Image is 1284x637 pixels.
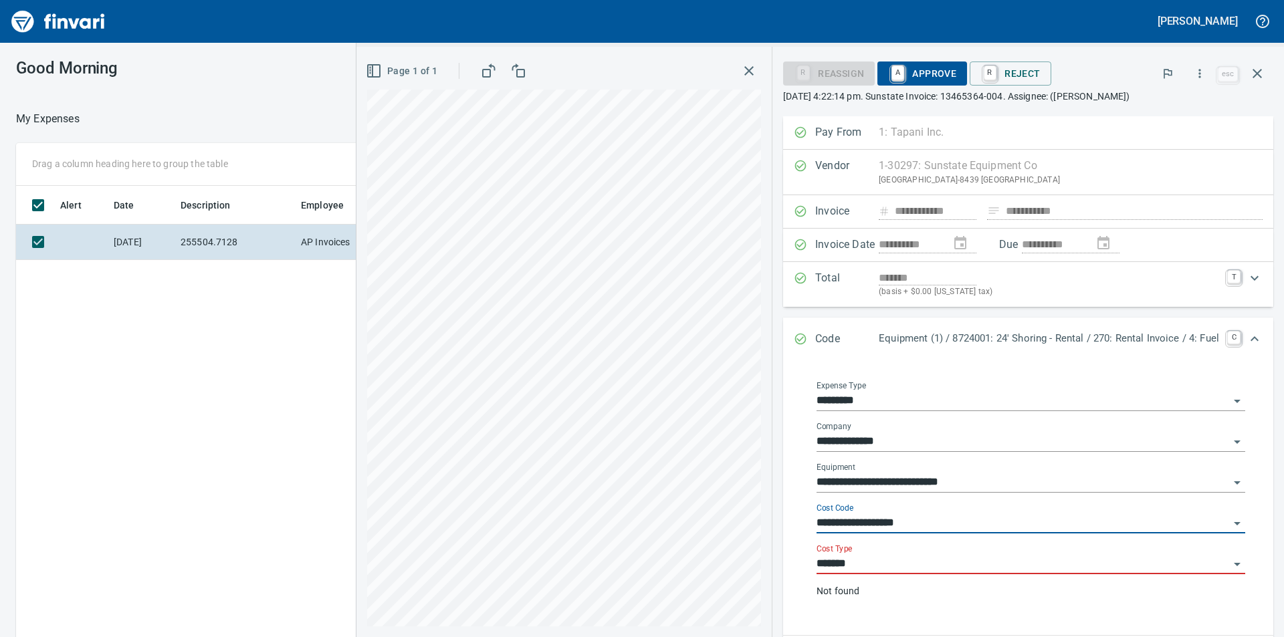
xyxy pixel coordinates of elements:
[817,545,853,553] label: Cost Type
[1227,331,1241,344] a: C
[16,59,300,78] h3: Good Morning
[296,225,396,260] td: AP Invoices
[879,285,1219,299] p: (basis + $0.00 [US_STATE] tax)
[1228,432,1247,451] button: Open
[301,197,344,213] span: Employee
[16,111,80,127] p: My Expenses
[1214,57,1273,90] span: Close invoice
[114,197,152,213] span: Date
[1227,270,1241,283] a: T
[108,225,175,260] td: [DATE]
[1228,555,1247,574] button: Open
[175,225,296,260] td: 255504.7128
[1218,67,1238,82] a: esc
[815,331,879,348] p: Code
[1153,59,1182,88] button: Flag
[8,5,108,37] img: Finvari
[368,63,437,80] span: Page 1 of 1
[817,584,1245,598] p: Not found
[1228,392,1247,410] button: Open
[879,331,1219,346] p: Equipment (1) / 8724001: 24' Shoring - Rental / 270: Rental Invoice / 4: Fuel
[888,62,956,85] span: Approve
[181,197,248,213] span: Description
[60,197,82,213] span: Alert
[181,197,231,213] span: Description
[1154,11,1241,31] button: [PERSON_NAME]
[60,197,99,213] span: Alert
[783,90,1273,103] p: [DATE] 4:22:14 pm. Sunstate Invoice: 13465364-004. Assignee: ([PERSON_NAME])
[877,61,967,86] button: AApprove
[1158,14,1238,28] h5: [PERSON_NAME]
[970,61,1051,86] button: RReject
[817,422,851,430] label: Company
[783,67,875,78] div: Reassign
[815,270,879,299] p: Total
[363,59,443,84] button: Page 1 of 1
[1228,514,1247,533] button: Open
[891,66,904,80] a: A
[32,157,228,170] p: Drag a column heading here to group the table
[817,504,853,512] label: Cost Code
[16,111,80,127] nav: breadcrumb
[783,262,1273,307] div: Expand
[1228,473,1247,492] button: Open
[783,317,1273,362] div: Expand
[980,62,1040,85] span: Reject
[1185,59,1214,88] button: More
[817,382,866,390] label: Expense Type
[114,197,134,213] span: Date
[817,463,855,471] label: Equipment
[984,66,996,80] a: R
[301,197,361,213] span: Employee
